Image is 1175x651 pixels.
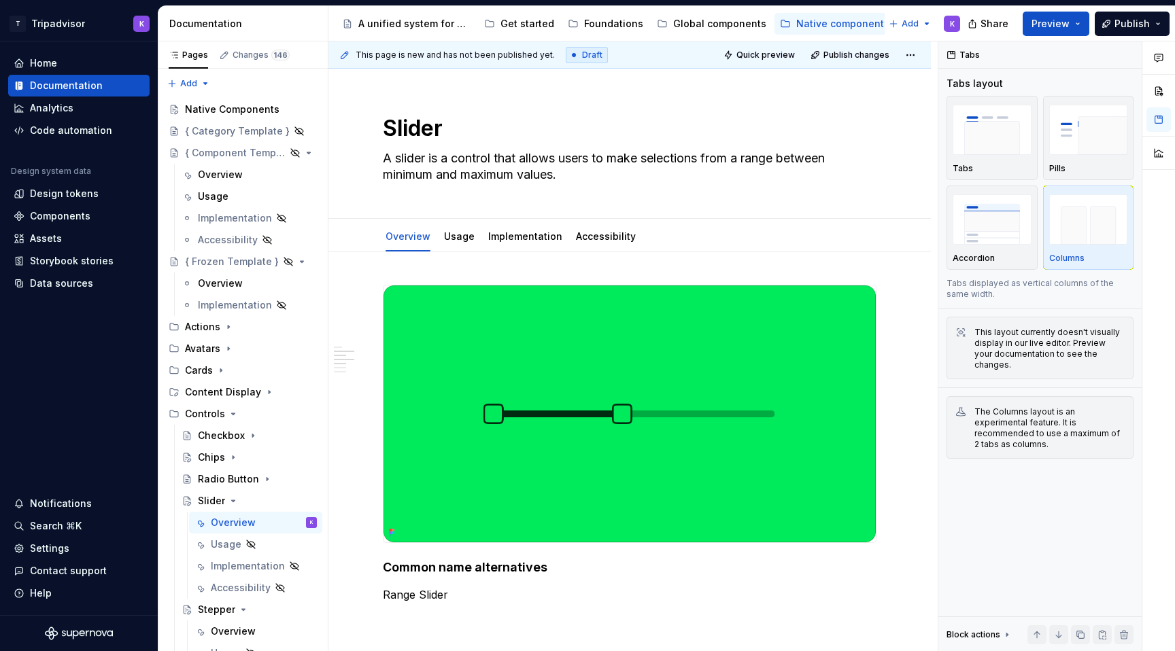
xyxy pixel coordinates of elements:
[356,50,555,60] span: This page is new and has not been published yet.
[774,13,895,35] a: Native components
[719,46,801,65] button: Quick preview
[30,254,114,268] div: Storybook stories
[8,97,150,119] a: Analytics
[673,17,766,31] div: Global components
[947,629,1000,640] div: Block actions
[185,146,286,160] div: { Component Template }
[163,120,322,142] a: { Category Template }
[211,538,241,551] div: Usage
[185,385,261,399] div: Content Display
[198,298,272,312] div: Implementation
[974,327,1125,370] div: This layout currently doesn't visually display in our live editor. Preview your documentation to ...
[571,222,641,250] div: Accessibility
[30,101,73,115] div: Analytics
[198,494,225,508] div: Slider
[163,74,214,93] button: Add
[8,272,150,294] a: Data sources
[30,519,82,533] div: Search ⌘K
[176,207,322,229] a: Implementation
[163,251,322,272] a: { Frozen Template }
[30,124,112,137] div: Code automation
[30,564,107,578] div: Contact support
[176,425,322,446] a: Checkbox
[211,624,256,638] div: Overview
[176,294,322,316] a: Implementation
[30,187,99,200] div: Design tokens
[337,13,476,35] a: A unified system for every journey.
[30,497,92,510] div: Notifications
[950,18,955,29] div: K
[806,46,896,65] button: Publish changes
[337,10,882,37] div: Page tree
[176,446,322,468] a: Chips
[8,515,150,537] button: Search ⌘K
[383,560,547,574] strong: Common name alternatives
[562,13,649,35] a: Foundations
[1049,194,1128,244] img: placeholder
[163,381,322,403] div: Content Display
[198,190,228,203] div: Usage
[483,222,568,250] div: Implementation
[3,9,155,38] button: TTripadvisorK
[30,232,62,245] div: Assets
[8,493,150,514] button: Notifications
[8,120,150,141] a: Code automation
[8,205,150,227] a: Components
[163,316,322,338] div: Actions
[198,211,272,225] div: Implementation
[176,186,322,207] a: Usage
[796,17,889,31] div: Native components
[211,581,271,595] div: Accessibility
[1049,105,1128,154] img: placeholder
[1023,12,1089,36] button: Preview
[380,147,874,186] textarea: A slider is a control that allows users to make selections from a range between minimum and maxim...
[736,50,795,60] span: Quick preview
[176,599,322,620] a: Stepper
[45,627,113,640] svg: Supernova Logo
[479,13,560,35] a: Get started
[163,99,322,120] a: Native Components
[198,472,259,486] div: Radio Button
[8,582,150,604] button: Help
[584,17,643,31] div: Foundations
[8,560,150,582] button: Contact support
[211,559,285,573] div: Implementation
[185,407,225,421] div: Controls
[582,50,602,60] span: Draft
[185,255,279,268] div: { Frozen Template }
[380,112,874,145] textarea: Slider
[185,103,279,116] div: Native Components
[185,342,220,355] div: Avatars
[198,168,243,181] div: Overview
[30,56,57,70] div: Home
[163,359,322,381] div: Cards
[211,516,256,529] div: Overview
[185,320,220,334] div: Actions
[8,228,150,249] a: Assets
[30,209,90,223] div: Components
[163,338,322,359] div: Avatars
[1049,253,1085,264] p: Columns
[384,285,876,542] img: efddb819-7a0b-4a7a-af0e-a2ba0337e496.png
[823,50,889,60] span: Publish changes
[163,142,322,164] a: { Component Template }
[271,50,290,60] span: 146
[1032,17,1070,31] span: Preview
[198,277,243,290] div: Overview
[8,52,150,74] a: Home
[576,230,636,242] a: Accessibility
[176,164,322,186] a: Overview
[974,406,1125,450] div: The Columns layout is an experimental feature. It is recommended to use a maximum of 2 tabs as co...
[947,96,1038,180] button: placeholderTabs
[30,586,52,600] div: Help
[169,17,322,31] div: Documentation
[8,538,150,559] a: Settings
[383,586,876,603] p: Range Slider
[1043,186,1134,270] button: placeholderColumns
[169,50,208,60] div: Pages
[953,163,973,174] p: Tabs
[961,12,1017,36] button: Share
[358,17,471,31] div: A unified system for every journey.
[386,230,430,242] a: Overview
